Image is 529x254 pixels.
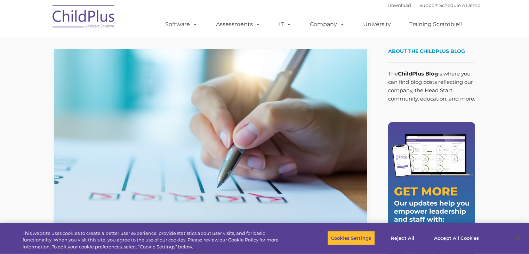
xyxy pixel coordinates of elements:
[388,48,465,54] span: About the ChildPlus Blog
[388,70,475,103] p: The is where you can find blog posts reflecting our company, the Head Start community, education,...
[387,2,480,8] font: |
[398,70,438,77] strong: ChildPlus Blog
[381,231,424,245] button: Reject All
[272,17,298,31] a: IT
[303,17,352,31] a: Company
[419,2,438,8] a: Support
[327,231,375,245] button: Cookies Settings
[49,0,119,35] img: ChildPlus by Procare Solutions
[158,17,205,31] a: Software
[54,49,367,225] img: Efficiency Boost: ChildPlus Online's Enhanced Family Pre-Application Process - Streamlining Appli...
[439,2,480,8] a: Schedule A Demo
[387,2,411,8] a: Download
[430,231,483,245] button: Accept All Cookies
[510,230,526,246] button: Close
[356,17,398,31] a: University
[23,230,291,251] div: This website uses cookies to create a better user experience, provide statistics about user visit...
[209,17,267,31] a: Assessments
[402,17,469,31] a: Training Scramble!!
